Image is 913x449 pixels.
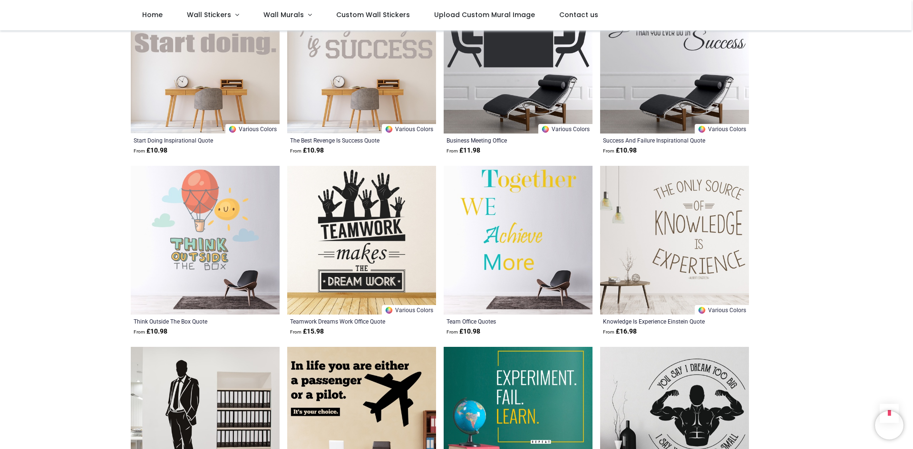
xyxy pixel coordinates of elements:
[695,124,749,134] a: Various Colors
[134,317,248,325] a: Think Outside The Box Quote
[538,124,592,134] a: Various Colors
[447,327,480,336] strong: £ 10.98
[695,305,749,315] a: Various Colors
[444,166,592,315] img: Team Office Quotes Wall Sticker
[134,146,167,155] strong: £ 10.98
[287,166,436,315] img: Teamwork Dreams Work Office Quote Wall Sticker
[290,146,324,155] strong: £ 10.98
[134,327,167,336] strong: £ 10.98
[134,329,145,334] span: From
[385,306,393,315] img: Color Wheel
[134,136,248,144] a: Start Doing Inspirational Quote
[382,305,436,315] a: Various Colors
[290,329,301,334] span: From
[698,125,706,134] img: Color Wheel
[290,327,324,336] strong: £ 15.98
[541,125,550,134] img: Color Wheel
[603,329,614,334] span: From
[603,136,718,144] a: Success And Failure Inspirational Quote
[385,125,393,134] img: Color Wheel
[603,317,718,325] a: Knowledge Is Experience Einstein Quote
[290,148,301,153] span: From
[290,136,405,144] a: The Best Revenge Is Success Quote
[290,317,405,325] a: Teamwork Dreams Work Office Quote
[603,146,637,155] strong: £ 10.98
[559,10,598,19] span: Contact us
[447,317,561,325] a: Team Office Quotes
[382,124,436,134] a: Various Colors
[447,146,480,155] strong: £ 11.98
[447,136,561,144] a: Business Meeting Office
[698,306,706,315] img: Color Wheel
[142,10,163,19] span: Home
[434,10,535,19] span: Upload Custom Mural Image
[447,148,458,153] span: From
[447,329,458,334] span: From
[134,148,145,153] span: From
[603,148,614,153] span: From
[228,125,237,134] img: Color Wheel
[225,124,280,134] a: Various Colors
[187,10,231,19] span: Wall Stickers
[875,411,903,439] iframe: Brevo live chat
[600,166,749,315] img: Knowledge Is Experience Einstein Quote Wall Sticker
[263,10,304,19] span: Wall Murals
[131,166,280,315] img: Think Outside The Box Quote Wall Sticker
[336,10,410,19] span: Custom Wall Stickers
[603,327,637,336] strong: £ 16.98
